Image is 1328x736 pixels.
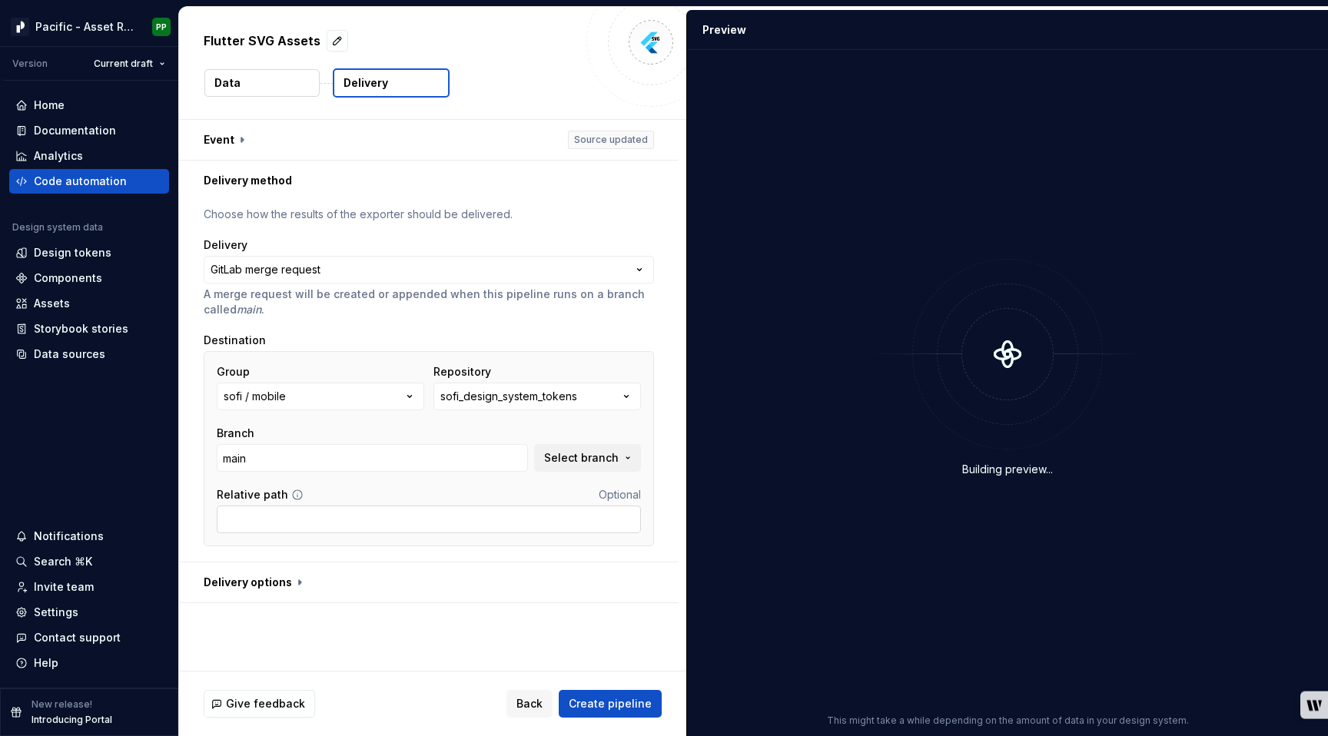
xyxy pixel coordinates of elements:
div: Code automation [34,174,127,189]
a: Storybook stories [9,317,169,341]
label: Repository [433,364,491,380]
a: Analytics [9,144,169,168]
p: This might take a while depending on the amount of data in your design system. [827,714,1189,727]
button: Current draft [87,53,172,75]
button: Help [9,651,169,675]
input: Enter a branch name or select a branch [217,444,528,472]
a: Data sources [9,342,169,366]
div: Search ⌘K [34,554,92,569]
div: Components [34,270,102,286]
div: Documentation [34,123,116,138]
div: Design system data [12,221,103,234]
p: New release! [32,698,92,711]
span: Current draft [94,58,153,70]
button: Notifications [9,524,169,549]
div: Settings [34,605,78,620]
label: Destination [204,333,266,348]
a: Components [9,266,169,290]
div: Building preview... [962,462,1053,477]
p: A merge request will be created or appended when this pipeline runs on a branch called . [204,287,654,317]
button: Search ⌘K [9,549,169,574]
button: Back [506,690,553,718]
div: sofi_design_system_tokens [440,389,577,404]
p: Data [214,75,241,91]
span: Select branch [544,450,619,466]
button: Select branch [534,444,641,472]
div: Version [12,58,48,70]
label: Group [217,364,250,380]
p: Choose how the results of the exporter should be delivered. [204,207,654,222]
div: Home [34,98,65,113]
a: Assets [9,291,169,316]
span: Back [516,696,543,711]
span: Optional [599,488,641,501]
div: Preview [702,22,746,38]
button: Data [204,69,320,97]
p: Delivery [344,75,388,91]
p: Introducing Portal [32,714,112,726]
label: Relative path [217,487,288,502]
div: PP [156,21,167,33]
button: sofi_design_system_tokens [433,383,641,410]
div: Pacific - Asset Repository (Illustrations) [35,19,134,35]
a: Invite team [9,575,169,599]
div: Invite team [34,579,94,595]
div: sofi / mobile [224,389,286,404]
div: Design tokens [34,245,111,260]
div: Contact support [34,630,121,645]
div: Notifications [34,529,104,544]
label: Branch [217,426,254,441]
a: Home [9,93,169,118]
i: main [237,303,261,316]
a: Design tokens [9,240,169,265]
button: sofi / mobile [217,383,424,410]
button: Create pipeline [559,690,662,718]
button: Give feedback [204,690,315,718]
button: Contact support [9,625,169,650]
a: Documentation [9,118,169,143]
span: Give feedback [226,696,305,711]
div: Help [34,655,58,671]
a: Settings [9,600,169,625]
p: Flutter SVG Assets [204,31,320,50]
div: Data sources [34,346,105,362]
button: Delivery [333,68,450,98]
button: Pacific - Asset Repository (Illustrations)PP [3,10,175,43]
div: Analytics [34,148,83,164]
div: Storybook stories [34,321,128,337]
label: Delivery [204,237,247,253]
div: Assets [34,296,70,311]
a: Code automation [9,169,169,194]
img: 8d0dbd7b-a897-4c39-8ca0-62fbda938e11.png [11,18,29,36]
span: Create pipeline [569,696,652,711]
